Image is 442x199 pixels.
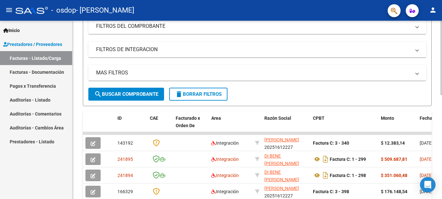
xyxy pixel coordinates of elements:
[264,152,308,166] div: 27277501045
[310,111,378,140] datatable-header-cell: CPBT
[264,137,299,142] span: [PERSON_NAME]
[209,111,252,140] datatable-header-cell: Area
[175,90,183,98] mat-icon: delete
[96,46,411,53] mat-panel-title: FILTROS DE INTEGRACION
[88,88,164,101] button: Buscar Comprobante
[51,3,76,17] span: - osdop
[420,157,433,162] span: [DATE]
[420,177,436,193] div: Open Intercom Messenger
[313,189,349,194] strong: Factura C: 3 - 398
[264,153,299,166] span: DI BENE [PERSON_NAME]
[381,173,407,178] strong: $ 351.060,48
[378,111,417,140] datatable-header-cell: Monto
[264,186,299,191] span: [PERSON_NAME]
[94,90,102,98] mat-icon: search
[117,173,133,178] span: 241894
[264,116,291,121] span: Razón Social
[420,173,433,178] span: [DATE]
[420,189,433,194] span: [DATE]
[176,116,200,128] span: Facturado x Orden De
[313,140,349,146] strong: Factura C: 3 - 340
[313,116,325,121] span: CPBT
[88,65,426,81] mat-expansion-panel-header: MAS FILTROS
[117,189,133,194] span: 166329
[96,69,411,76] mat-panel-title: MAS FILTROS
[211,116,221,121] span: Area
[115,111,147,140] datatable-header-cell: ID
[264,170,299,182] span: DI BENE [PERSON_NAME]
[117,116,122,121] span: ID
[264,185,308,198] div: 20251612227
[429,6,437,14] mat-icon: person
[321,170,330,181] i: Descargar documento
[262,111,310,140] datatable-header-cell: Razón Social
[88,42,426,57] mat-expansion-panel-header: FILTROS DE INTEGRACION
[330,157,366,162] strong: Factura C: 1 - 299
[381,189,407,194] strong: $ 176.148,54
[76,3,134,17] span: - [PERSON_NAME]
[169,88,227,101] button: Borrar Filtros
[3,27,20,34] span: Inicio
[5,6,13,14] mat-icon: menu
[211,140,239,146] span: Integración
[211,189,239,194] span: Integración
[117,140,133,146] span: 143192
[321,154,330,164] i: Descargar documento
[3,41,62,48] span: Prestadores / Proveedores
[117,157,133,162] span: 241895
[381,140,405,146] strong: $ 12.383,14
[381,157,407,162] strong: $ 509.687,81
[173,111,209,140] datatable-header-cell: Facturado x Orden De
[147,111,173,140] datatable-header-cell: CAE
[94,91,158,97] span: Buscar Comprobante
[150,116,158,121] span: CAE
[211,173,239,178] span: Integración
[420,140,433,146] span: [DATE]
[96,23,411,30] mat-panel-title: FILTROS DEL COMPROBANTE
[88,18,426,34] mat-expansion-panel-header: FILTROS DEL COMPROBANTE
[175,91,222,97] span: Borrar Filtros
[264,169,308,182] div: 27277501045
[264,136,308,150] div: 20251612227
[330,173,366,178] strong: Factura C: 1 - 298
[381,116,394,121] span: Monto
[211,157,239,162] span: Integración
